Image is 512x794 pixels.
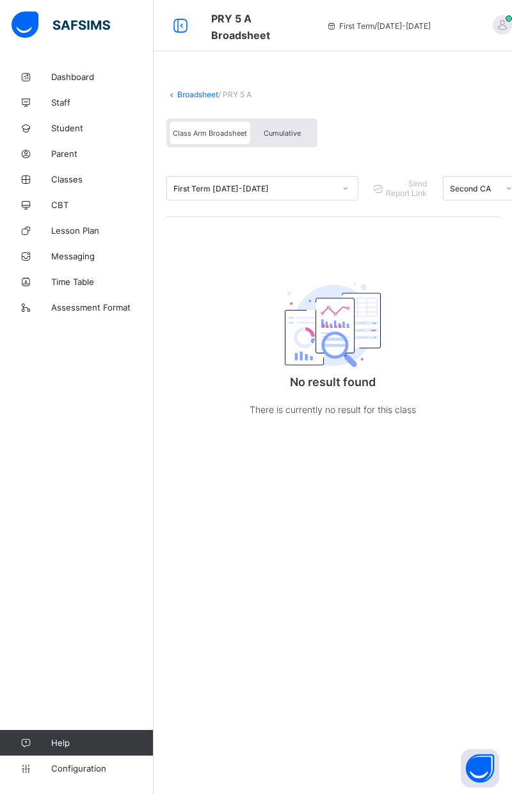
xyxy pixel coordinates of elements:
span: session/term information [326,21,431,31]
span: Staff [51,97,154,108]
span: Time Table [51,277,154,287]
p: No result found [205,375,461,389]
span: Lesson Plan [51,225,154,236]
span: Class Arm Broadsheet [173,129,247,138]
img: classEmptyState.7d4ec5dc6d57f4e1adfd249b62c1c528.svg [285,282,381,367]
span: Send Report Link [385,179,428,198]
img: safsims [12,12,110,38]
span: Assessment Format [51,302,154,312]
span: Messaging [51,251,154,261]
span: Class Arm Broadsheet [211,12,270,42]
div: No result found [205,247,461,443]
button: Open asap [461,749,499,788]
span: Configuration [51,763,153,774]
span: Classes [51,174,154,184]
span: / PRY 5 A [218,90,252,99]
span: Cumulative [264,129,301,138]
span: Parent [51,149,154,159]
div: Second CA [450,184,498,193]
div: First Term [DATE]-[DATE] [173,184,335,193]
a: Broadsheet [177,90,218,99]
span: CBT [51,200,154,210]
span: Dashboard [51,72,154,82]
p: There is currently no result for this class [205,401,461,417]
span: Student [51,123,154,133]
span: Help [51,738,153,748]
